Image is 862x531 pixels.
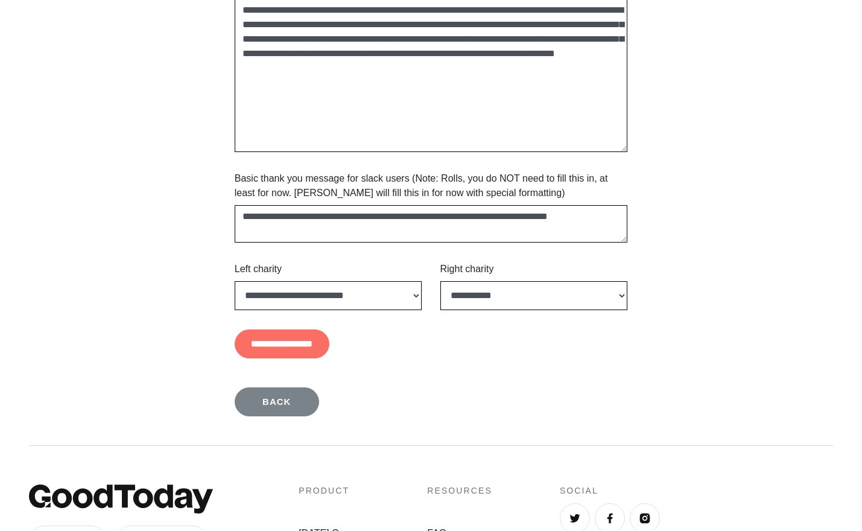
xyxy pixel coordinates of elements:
[440,262,494,276] label: Right charity
[604,512,616,524] img: Facebook
[560,485,833,497] h4: Social
[235,387,319,416] a: Back
[299,485,360,497] h4: Product
[29,485,213,514] img: GoodToday
[569,512,581,524] img: Twitter
[427,485,492,497] h4: Resources
[639,512,651,524] img: Instagram
[235,171,628,200] label: Basic thank you message for slack users (Note: Rolls, you do NOT need to fill this in, at least f...
[235,262,282,276] label: Left charity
